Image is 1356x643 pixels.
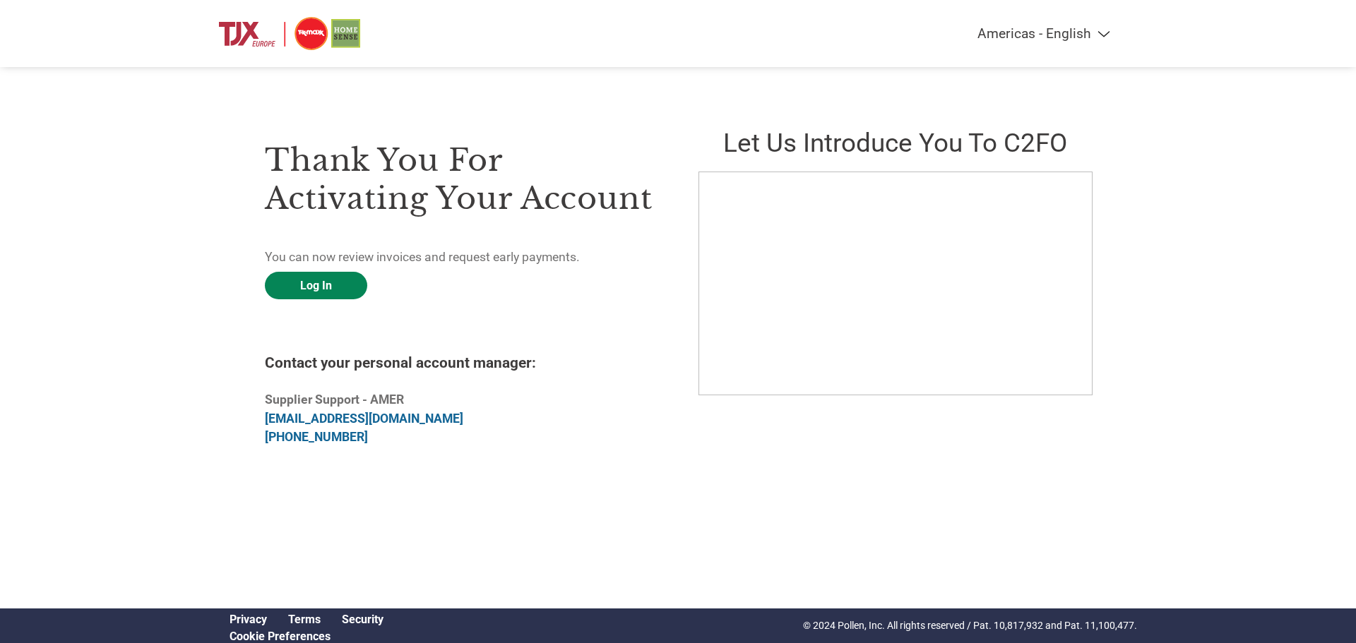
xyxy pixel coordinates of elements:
[265,141,658,217] h3: Thank you for activating your account
[265,354,658,371] h4: Contact your personal account manager:
[265,430,368,444] a: [PHONE_NUMBER]
[230,630,331,643] a: Cookie Preferences, opens a dedicated popup modal window
[265,248,658,266] p: You can now review invoices and request early payments.
[219,14,360,53] img: TJX Europe
[219,630,394,643] div: Open Cookie Preferences Modal
[265,411,463,426] a: [EMAIL_ADDRESS][DOMAIN_NAME]
[342,613,383,626] a: Security
[698,172,1093,395] iframe: C2FO Introduction Video
[803,618,1137,633] p: © 2024 Pollen, Inc. All rights reserved / Pat. 10,817,932 and Pat. 11,100,477.
[265,392,404,407] b: Supplier Support - AMER
[698,128,1091,158] h2: Let us introduce you to C2FO
[288,613,321,626] a: Terms
[265,272,367,299] a: Log In
[230,613,267,626] a: Privacy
